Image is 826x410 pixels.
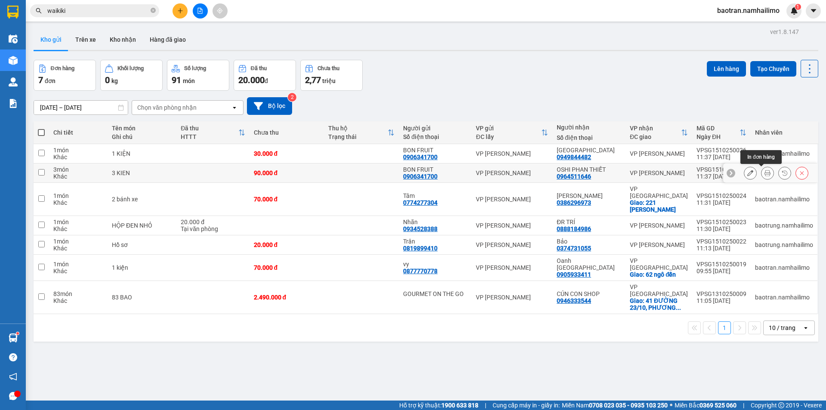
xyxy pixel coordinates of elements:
div: 1 món [53,261,103,268]
div: VP [GEOGRAPHIC_DATA] [630,257,688,271]
span: triệu [322,77,336,84]
li: VP VP [PERSON_NAME] [59,46,114,65]
div: THÁI HÒA [557,147,621,154]
div: 83 món [53,290,103,297]
button: Số lượng91món [167,60,229,91]
div: OSHI PHAN THIẾT [557,166,621,173]
div: ĐC lấy [476,133,541,140]
button: Bộ lọc [247,97,292,115]
span: notification [9,373,17,381]
div: GOURMET ON THE GO [403,290,467,297]
div: VPSG1510250024 [697,192,746,199]
div: 1 kiện [112,264,172,271]
input: Select a date range. [34,101,128,114]
span: aim [217,8,223,14]
div: Mã GD [697,125,740,132]
div: Sửa đơn hàng [744,166,757,179]
div: 0906341700 [403,154,438,160]
div: Người nhận [557,124,621,131]
div: Nhãn [403,219,467,225]
span: ⚪️ [670,404,672,407]
button: Đơn hàng7đơn [34,60,96,91]
div: VP [GEOGRAPHIC_DATA] [630,185,688,199]
div: Đã thu [181,125,238,132]
div: VP [PERSON_NAME] [476,196,548,203]
img: logo.jpg [4,4,34,34]
div: Người gửi [403,125,467,132]
div: ĐR TRÍ [557,219,621,225]
div: baotran.namhailimo [755,264,813,271]
div: Giao: 41 ĐƯỜNG 23/10, PHƯƠNG SƠN, TP NHA TRANG [630,297,688,311]
div: baotrung.namhailimo [755,222,813,229]
div: 1 món [53,192,103,199]
span: Hỗ trợ kỹ thuật: [399,401,478,410]
span: Cung cấp máy in - giấy in: [493,401,560,410]
img: icon-new-feature [790,7,798,15]
div: BON FRUIT [403,166,467,173]
button: plus [173,3,188,18]
span: message [9,392,17,400]
div: 2.490.000 đ [254,294,320,301]
strong: 0369 525 060 [700,402,737,409]
span: close-circle [151,7,156,15]
span: plus [177,8,183,14]
div: Chi tiết [53,129,103,136]
div: Oanh Nha Trang [557,257,621,271]
div: 11:37 [DATE] [697,173,746,180]
svg: open [231,104,238,111]
button: 1 [718,321,731,334]
sup: 1 [795,4,801,10]
span: Miền Nam [562,401,668,410]
div: Giao: 221 Huỳnh Thúc Kháng [630,199,688,213]
div: VPSG1510250023 [697,219,746,225]
div: 70.000 đ [254,196,320,203]
div: Đơn hàng [51,65,74,71]
div: VPSG1510250025 [697,166,746,173]
div: VP [PERSON_NAME] [630,150,688,157]
div: 20.000 đ [254,241,320,248]
th: Toggle SortBy [176,121,249,144]
div: 1 món [53,147,103,154]
div: VPSG1310250009 [697,290,746,297]
div: CÚN CON SHOP [557,290,621,297]
strong: 0708 023 035 - 0935 103 250 [589,402,668,409]
div: vy [403,261,467,268]
div: 0386296973 [557,199,591,206]
div: VP gửi [476,125,541,132]
div: VP [PERSON_NAME] [476,294,548,301]
div: 0934528388 [403,225,438,232]
div: 11:30 [DATE] [697,225,746,232]
div: VPSG1510250026 [697,147,746,154]
div: VP [GEOGRAPHIC_DATA] [630,284,688,297]
div: VP [PERSON_NAME] [630,241,688,248]
div: 0888184986 [557,225,591,232]
span: 0 [105,75,110,85]
th: Toggle SortBy [626,121,692,144]
div: Khác [53,154,103,160]
span: | [743,401,744,410]
div: Trúc Huỳnh [557,192,621,199]
button: Hàng đã giao [143,29,193,50]
sup: 1 [16,332,19,335]
div: 0374731055 [557,245,591,252]
button: Chưa thu2,77 triệu [300,60,363,91]
div: Khác [53,268,103,274]
img: warehouse-icon [9,34,18,43]
div: Khác [53,225,103,232]
div: Số lượng [184,65,206,71]
input: Tìm tên, số ĐT hoặc mã đơn [47,6,149,15]
div: 20.000 đ [181,219,245,225]
div: 0964511646 [557,173,591,180]
div: 11:05 [DATE] [697,297,746,304]
span: Miền Bắc [675,401,737,410]
span: 7 [38,75,43,85]
div: Khác [53,199,103,206]
div: VPSG1510250019 [697,261,746,268]
button: Kho nhận [103,29,143,50]
div: Giao: 62 ngô đến [630,271,688,278]
span: đơn [45,77,55,84]
span: món [183,77,195,84]
button: caret-down [806,3,821,18]
div: 0774277304 [403,199,438,206]
button: Tạo Chuyến [750,61,796,77]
